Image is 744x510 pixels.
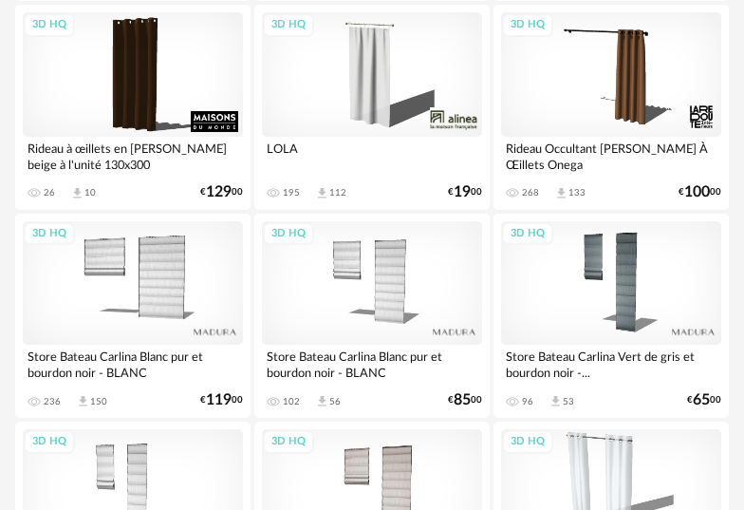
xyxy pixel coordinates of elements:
a: 3D HQ Store Bateau Carlina Blanc pur et bourdon noir - BLANC 236 Download icon 150 €11900 [15,214,251,419]
div: 56 [329,396,341,407]
a: 3D HQ Rideau Occultant [PERSON_NAME] À Œillets Onega 268 Download icon 133 €10000 [493,5,729,210]
div: 150 [90,396,107,407]
span: Download icon [76,394,90,408]
span: 85 [454,394,471,406]
div: 26 [44,187,55,198]
div: LOLA [262,137,482,175]
span: 129 [206,186,232,198]
div: 3D HQ [263,430,314,454]
span: Download icon [549,394,563,408]
span: 19 [454,186,471,198]
div: 102 [283,396,300,407]
span: 119 [206,394,232,406]
div: Store Bateau Carlina Blanc pur et bourdon noir - BLANC [262,345,482,383]
div: Store Bateau Carlina Blanc pur et bourdon noir - BLANC [23,345,243,383]
span: 100 [684,186,710,198]
div: 3D HQ [263,222,314,246]
div: € 00 [687,394,721,406]
div: 10 [84,187,96,198]
div: 3D HQ [502,222,553,246]
a: 3D HQ Rideau à œillets en [PERSON_NAME] beige à l'unité 130x300 26 Download icon 10 €12900 [15,5,251,210]
a: 3D HQ LOLA 195 Download icon 112 €1900 [254,5,490,210]
div: 133 [568,187,586,198]
div: 3D HQ [263,13,314,37]
div: 3D HQ [24,13,75,37]
div: 96 [522,396,533,407]
div: € 00 [679,186,721,198]
div: Store Bateau Carlina Vert de gris et bourdon noir -... [501,345,721,383]
div: 3D HQ [502,13,553,37]
span: 65 [693,394,710,406]
div: 3D HQ [24,430,75,454]
div: € 00 [200,394,243,406]
div: Rideau à œillets en [PERSON_NAME] beige à l'unité 130x300 [23,137,243,175]
span: Download icon [315,186,329,200]
a: 3D HQ Store Bateau Carlina Blanc pur et bourdon noir - BLANC 102 Download icon 56 €8500 [254,214,490,419]
div: Rideau Occultant [PERSON_NAME] À Œillets Onega [501,137,721,175]
div: 236 [44,396,61,407]
div: € 00 [448,186,482,198]
div: € 00 [200,186,243,198]
span: Download icon [554,186,568,200]
div: 3D HQ [24,222,75,246]
span: Download icon [70,186,84,200]
span: Download icon [315,394,329,408]
div: 3D HQ [502,430,553,454]
div: € 00 [448,394,482,406]
a: 3D HQ Store Bateau Carlina Vert de gris et bourdon noir -... 96 Download icon 53 €6500 [493,214,729,419]
div: 195 [283,187,300,198]
div: 53 [563,396,574,407]
div: 112 [329,187,346,198]
div: 268 [522,187,539,198]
